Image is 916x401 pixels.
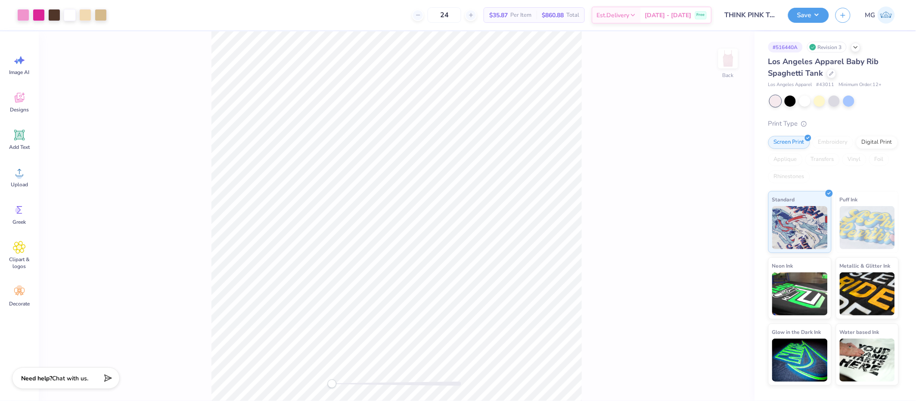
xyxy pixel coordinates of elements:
div: Rhinestones [768,170,810,183]
span: Metallic & Glitter Ink [840,261,891,270]
span: Glow in the Dark Ink [772,327,821,336]
strong: Need help? [21,374,52,382]
img: Mary Grace [878,6,895,24]
img: Water based Ink [840,339,895,382]
img: Glow in the Dark Ink [772,339,828,382]
span: Los Angeles Apparel Baby Rib Spaghetti Tank [768,56,879,78]
img: Metallic & Glitter Ink [840,272,895,315]
div: Applique [768,153,803,166]
span: Puff Ink [840,195,858,204]
div: Revision 3 [807,42,847,52]
span: Neon Ink [772,261,793,270]
span: Per Item [510,11,531,20]
div: Back [723,71,734,79]
span: Add Text [9,144,30,151]
span: Free [697,12,705,18]
img: Standard [772,206,828,249]
img: Back [720,50,737,67]
img: Puff Ink [840,206,895,249]
span: Image AI [9,69,30,76]
span: MG [865,10,876,20]
span: Decorate [9,300,30,307]
span: Upload [11,181,28,188]
div: # 516440A [768,42,803,52]
div: Digital Print [856,136,898,149]
div: Foil [869,153,889,166]
div: Embroidery [813,136,854,149]
a: MG [861,6,899,24]
div: Transfers [805,153,840,166]
span: Chat with us. [52,374,88,382]
span: Total [566,11,579,20]
span: Est. Delivery [597,11,630,20]
span: Los Angeles Apparel [768,81,812,89]
input: Untitled Design [718,6,782,24]
span: Standard [772,195,795,204]
span: $860.88 [542,11,564,20]
button: Save [788,8,829,23]
div: Print Type [768,119,899,129]
span: Minimum Order: 12 + [839,81,882,89]
span: $35.87 [489,11,508,20]
div: Vinyl [842,153,866,166]
span: Greek [13,219,26,225]
span: [DATE] - [DATE] [645,11,692,20]
span: Water based Ink [840,327,879,336]
div: Accessibility label [328,379,336,388]
input: – – [428,7,461,23]
span: Clipart & logos [5,256,34,270]
img: Neon Ink [772,272,828,315]
div: Screen Print [768,136,810,149]
span: Designs [10,106,29,113]
span: # 43011 [817,81,835,89]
